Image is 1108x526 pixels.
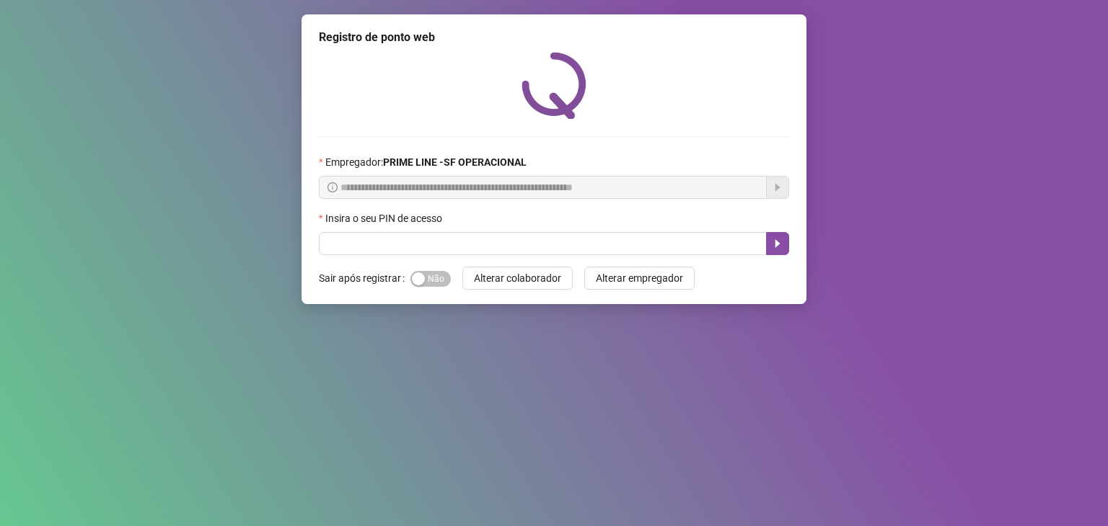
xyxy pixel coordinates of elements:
button: Alterar empregador [584,267,695,290]
strong: PRIME LINE -SF OPERACIONAL [383,156,527,168]
span: caret-right [772,238,783,249]
img: QRPoint [522,52,586,119]
div: Registro de ponto web [319,29,789,46]
span: Alterar empregador [596,270,683,286]
label: Insira o seu PIN de acesso [319,210,452,226]
button: Alterar colaborador [462,267,573,290]
span: Alterar colaborador [474,270,561,286]
label: Sair após registrar [319,267,410,290]
span: info-circle [327,182,338,192]
span: Empregador : [325,154,527,170]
